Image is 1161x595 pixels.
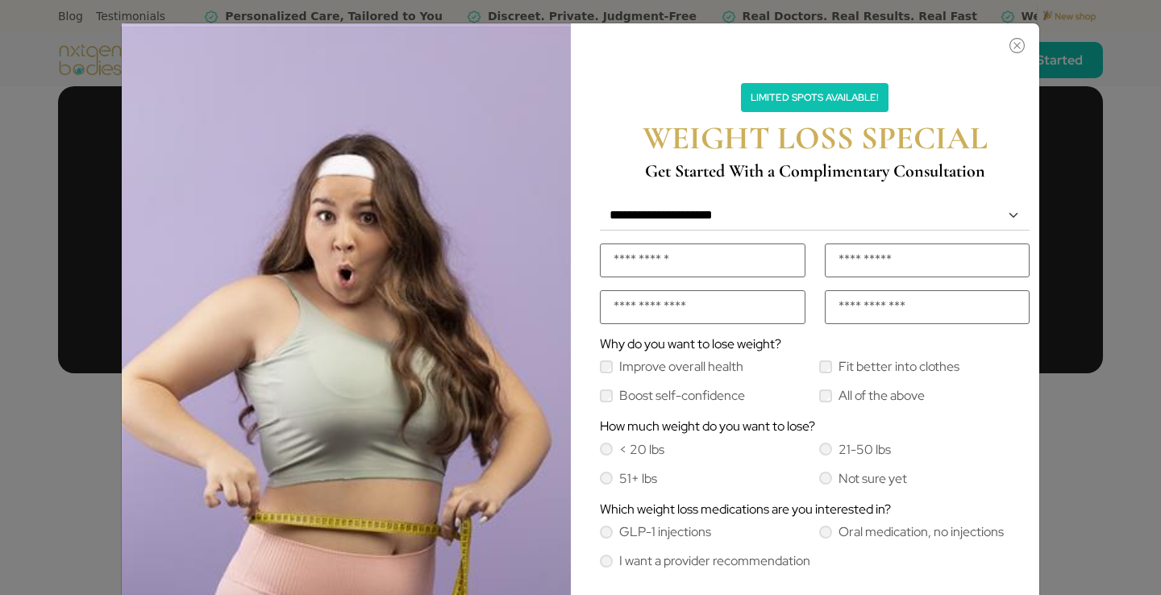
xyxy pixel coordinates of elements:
label: Which weight loss medications are you interested in? [600,503,891,516]
label: I want a provider recommendation [619,555,810,568]
select: Default select example [600,201,1030,231]
label: How much weight do you want to lose? [600,420,815,433]
p: Limited Spots Available! [741,83,888,112]
label: 51+ lbs [619,472,657,485]
label: Boost self-confidence [619,389,745,402]
label: < 20 lbs [619,443,664,456]
label: All of the above [838,389,925,402]
h4: Get Started With a Complimentary Consultation [603,160,1026,181]
h2: WEIGHT LOSS SPECIAL [603,119,1026,157]
label: GLP-1 injections [619,526,711,539]
label: 21-50 lbs [838,443,891,456]
label: Oral medication, no injections [838,526,1004,539]
label: Fit better into clothes [838,360,959,373]
button: Close [590,31,1028,51]
label: Improve overall health [619,360,743,373]
label: Why do you want to lose weight? [600,338,781,351]
label: Not sure yet [838,472,907,485]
